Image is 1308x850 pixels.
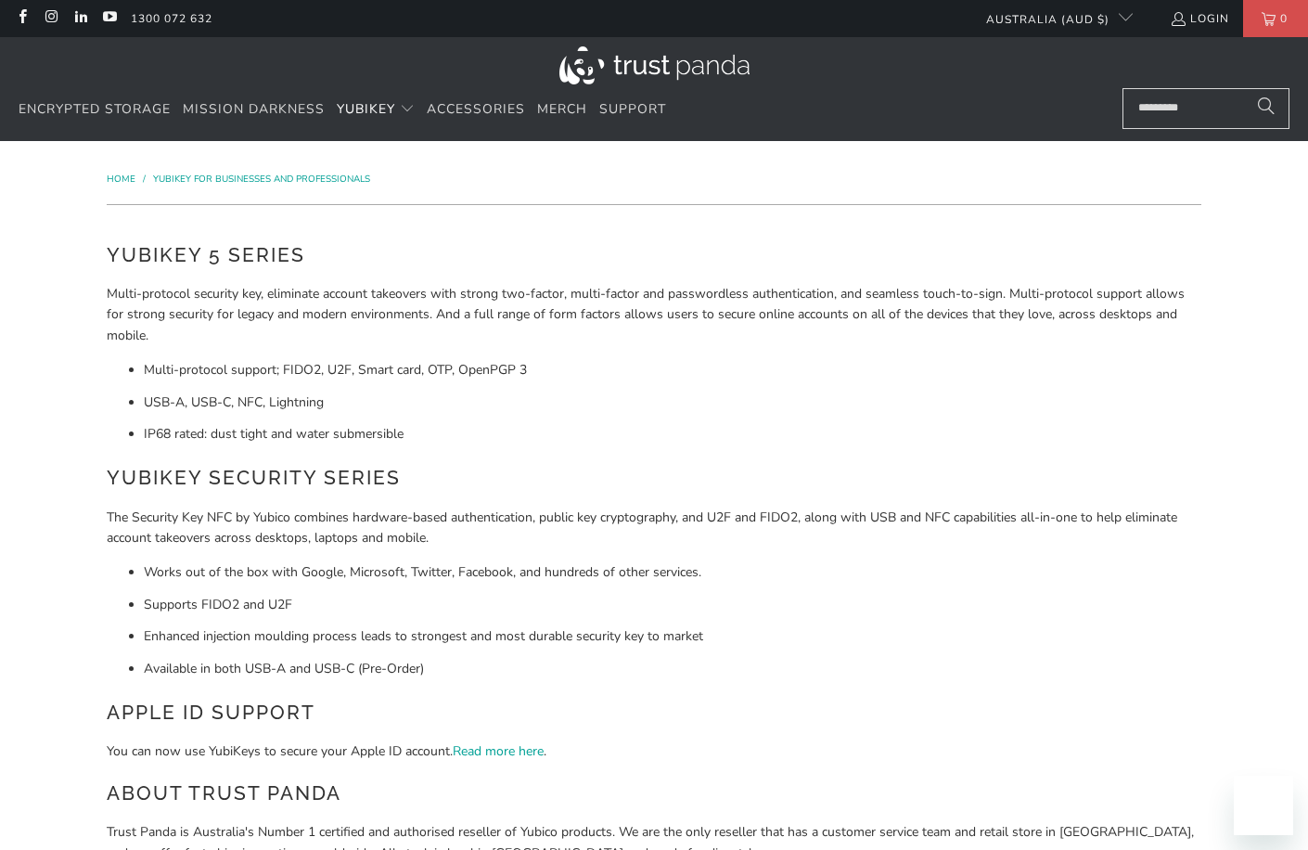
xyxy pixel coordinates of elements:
[144,393,1201,413] li: USB-A, USB-C, NFC, Lightning
[43,11,58,26] a: Trust Panda Australia on Instagram
[337,100,395,118] span: YubiKey
[427,88,525,132] a: Accessories
[19,88,171,132] a: Encrypted Storage
[144,562,1201,583] li: Works out of the box with Google, Microsoft, Twitter, Facebook, and hundreds of other services.
[107,779,1201,808] h2: About Trust Panda
[107,508,1201,549] p: The Security Key NFC by Yubico combines hardware-based authentication, public key cryptography, a...
[101,11,117,26] a: Trust Panda Australia on YouTube
[183,100,325,118] span: Mission Darkness
[144,626,1201,647] li: Enhanced injection moulding process leads to strongest and most durable security key to market
[559,46,750,84] img: Trust Panda Australia
[1122,88,1289,129] input: Search...
[144,659,1201,679] li: Available in both USB-A and USB-C (Pre-Order)
[1234,776,1293,835] iframe: Button to launch messaging window
[107,741,1201,762] p: You can now use YubiKeys to secure your Apple ID account. .
[599,88,666,132] a: Support
[107,284,1201,346] p: Multi-protocol security key, eliminate account takeovers with strong two-factor, multi-factor and...
[599,100,666,118] span: Support
[183,88,325,132] a: Mission Darkness
[107,463,1201,493] h2: YubiKey Security Series
[337,88,415,132] summary: YubiKey
[143,173,146,186] span: /
[427,100,525,118] span: Accessories
[1243,88,1289,129] button: Search
[19,88,666,132] nav: Translation missing: en.navigation.header.main_nav
[144,360,1201,380] li: Multi-protocol support; FIDO2, U2F, Smart card, OTP, OpenPGP 3
[107,173,135,186] span: Home
[72,11,88,26] a: Trust Panda Australia on LinkedIn
[537,88,587,132] a: Merch
[153,173,370,186] a: YubiKey for Businesses and Professionals
[131,8,212,29] a: 1300 072 632
[144,595,1201,615] li: Supports FIDO2 and U2F
[453,742,544,760] a: Read more here
[144,424,1201,444] li: IP68 rated: dust tight and water submersible
[537,100,587,118] span: Merch
[19,100,171,118] span: Encrypted Storage
[107,698,1201,728] h2: Apple ID Support
[107,173,138,186] a: Home
[1170,8,1229,29] a: Login
[14,11,30,26] a: Trust Panda Australia on Facebook
[107,240,1201,270] h2: YubiKey 5 Series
